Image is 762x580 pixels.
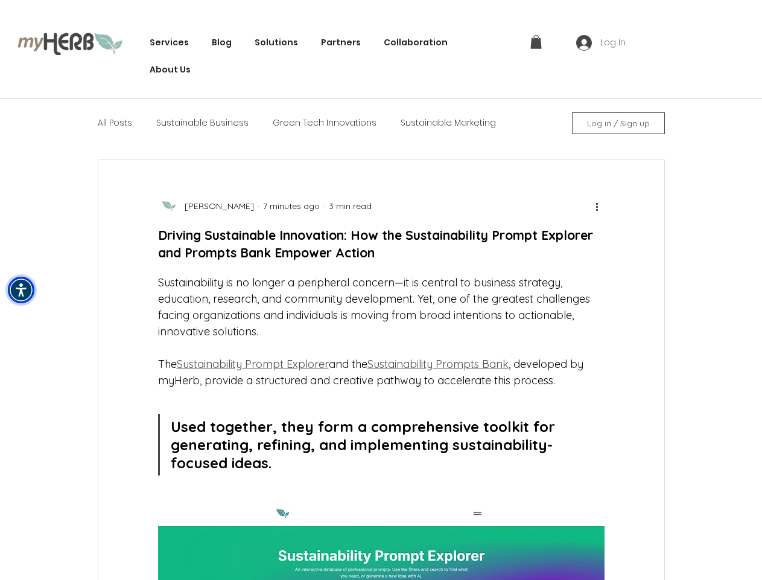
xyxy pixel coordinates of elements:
[596,37,630,49] span: Log In
[384,36,448,49] span: Collaboration
[158,357,586,387] span: , developed by myHerb, provide a structured and creative pathway to accelerate this process.
[158,227,605,262] h1: Driving Sustainable Innovation: How the Sustainability Prompt Explorer and Prompts Bank Empower A...
[568,31,634,54] button: Log In
[212,36,232,49] span: Blog
[206,31,238,54] a: Blog
[144,31,516,81] nav: Site
[98,117,132,129] a: All Posts
[17,31,123,55] img: myHerb Logo
[315,31,367,54] a: Partners
[590,199,605,213] button: More actions
[144,59,197,81] a: About Us
[150,36,189,49] span: Services
[572,112,665,134] button: Log in / Sign up
[177,357,329,371] a: Sustainability Prompt Explorer
[378,31,454,54] a: Collaboration
[401,117,496,129] a: Sustainable Marketing
[367,357,509,371] a: Sustainability Prompts Bank
[329,357,367,371] span: and the
[263,201,320,211] span: 7 minutes ago
[171,417,559,472] span: Used together, they form a comprehensive toolkit for generating, refining, and implementing susta...
[249,31,304,54] div: Solutions
[587,113,650,134] span: Log in / Sign up
[144,31,195,54] a: Services
[321,36,361,49] span: Partners
[8,277,34,303] div: Accessibility Menu
[156,117,249,129] a: Sustainable Business
[158,275,593,338] span: Sustainability is no longer a peripheral concern—it is central to business strategy, education, r...
[329,201,372,211] span: 3 min read
[273,117,376,129] a: Green Tech Innovations
[158,357,177,371] span: The
[96,99,548,147] nav: Blog
[150,63,191,76] span: About Us
[255,36,298,49] span: Solutions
